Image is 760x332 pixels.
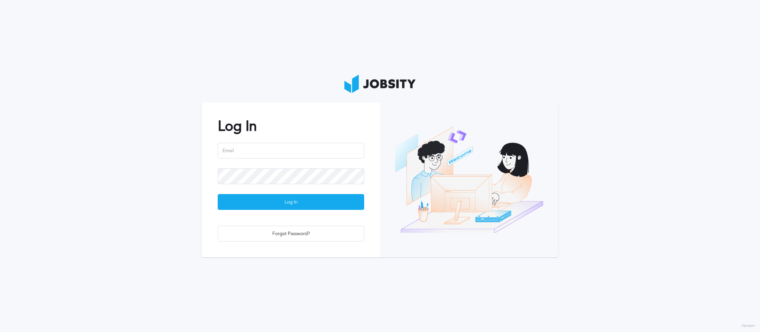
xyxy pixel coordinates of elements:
input: Email [218,143,364,158]
button: Forgot Password? [218,226,364,241]
h2: Log In [218,118,364,134]
label: Version: [741,324,756,328]
button: Log In [218,194,364,210]
div: Log In [218,194,364,210]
